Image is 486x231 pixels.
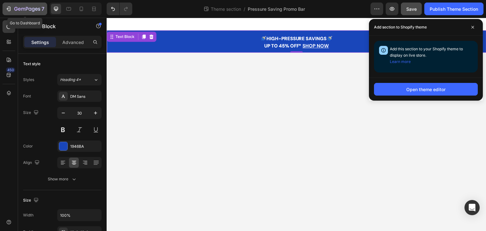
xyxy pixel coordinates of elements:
div: Text Block [8,16,29,22]
span: / [244,6,245,12]
span: Add this section to your Shopify theme to display on live store. [390,47,463,64]
iframe: Design area [107,18,486,231]
div: Font [23,93,31,99]
p: Add section to Shopify theme [374,24,427,30]
span: Heading 4* [60,77,81,83]
div: 1946BA [70,144,100,149]
div: Undo/Redo [107,3,132,15]
div: Open theme editor [406,86,445,93]
div: Align [23,159,41,167]
p: Settings [31,39,49,46]
span: Pressure Saving Promo Bar [248,6,305,12]
div: Size [23,196,40,205]
button: Learn more [390,59,411,65]
button: Show more [23,173,102,185]
span: Theme section [209,6,242,12]
p: 7 [41,5,44,13]
span: 🚿HIGH-PRESSURE SAVINGS🚿 [154,18,226,24]
div: Show more [48,176,77,182]
span: UP TO 45% OFF* [158,25,196,31]
u: SHOP NOW [196,25,222,31]
button: Heading 4* [57,74,102,85]
p: Text Block [31,22,84,30]
button: Publish Theme Section [424,3,483,15]
div: Text style [23,61,40,67]
a: SHOP NOW [196,20,222,33]
div: Size [23,109,40,117]
button: Save [401,3,422,15]
div: Open Intercom Messenger [464,200,480,215]
div: Styles [23,77,34,83]
p: Advanced [62,39,84,46]
button: 7 [3,3,47,15]
div: Publish Theme Section [430,6,478,12]
div: Width [23,212,34,218]
div: 450 [6,67,15,72]
input: Auto [58,209,101,221]
span: Save [406,6,417,12]
div: DM Sans [70,94,100,99]
div: Color [23,143,33,149]
button: Open theme editor [374,83,478,96]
